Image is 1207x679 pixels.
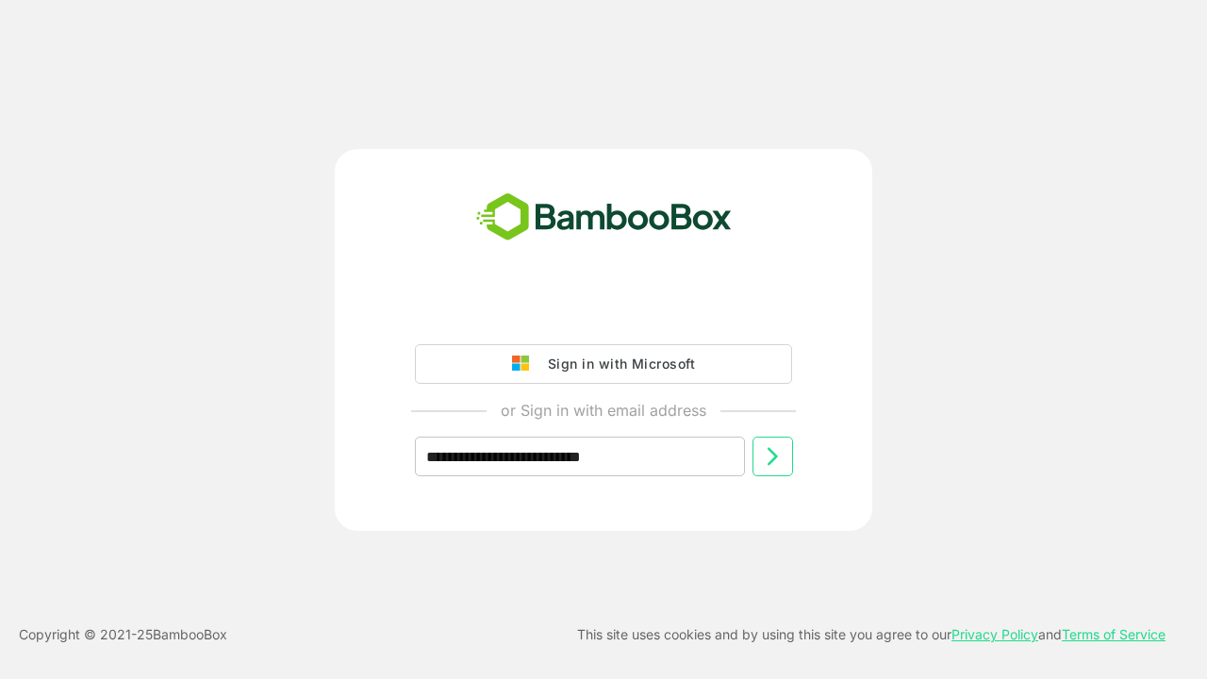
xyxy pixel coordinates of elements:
[501,399,706,422] p: or Sign in with email address
[512,356,538,373] img: google
[577,623,1166,646] p: This site uses cookies and by using this site you agree to our and
[1062,626,1166,642] a: Terms of Service
[466,187,742,249] img: bamboobox
[405,291,802,333] iframe: Sign in with Google Button
[951,626,1038,642] a: Privacy Policy
[415,344,792,384] button: Sign in with Microsoft
[19,623,227,646] p: Copyright © 2021- 25 BambooBox
[538,352,695,376] div: Sign in with Microsoft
